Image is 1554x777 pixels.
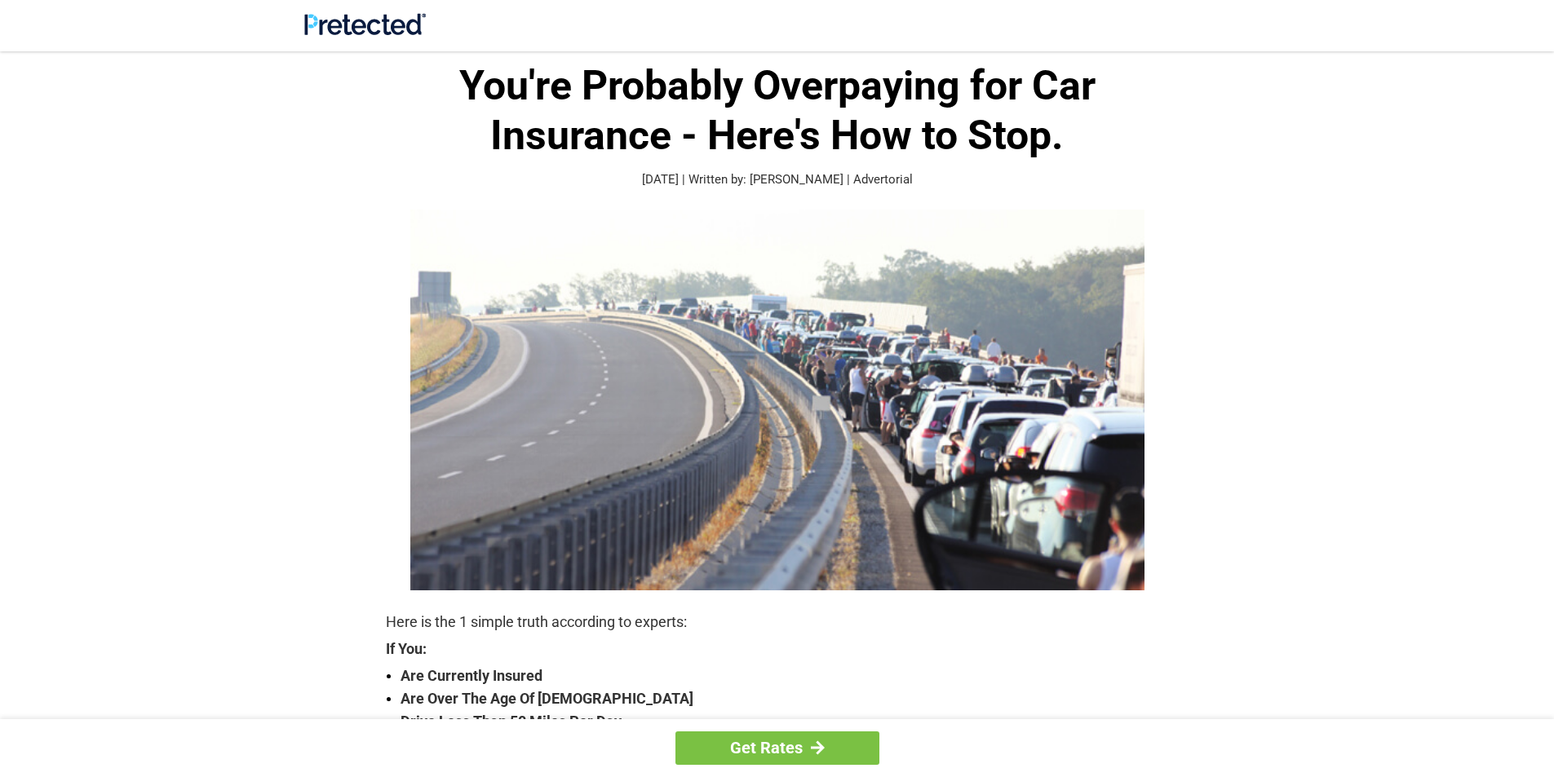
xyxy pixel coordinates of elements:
a: Get Rates [675,731,879,765]
a: Site Logo [304,23,426,38]
strong: Drive Less Than 50 Miles Per Day [401,710,1169,733]
p: [DATE] | Written by: [PERSON_NAME] | Advertorial [386,170,1169,189]
strong: Are Over The Age Of [DEMOGRAPHIC_DATA] [401,687,1169,710]
strong: Are Currently Insured [401,664,1169,687]
p: Here is the 1 simple truth according to experts: [386,611,1169,634]
img: Site Logo [304,13,426,35]
h1: You're Probably Overpaying for Car Insurance - Here's How to Stop. [386,61,1169,161]
strong: If You: [386,642,1169,656]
